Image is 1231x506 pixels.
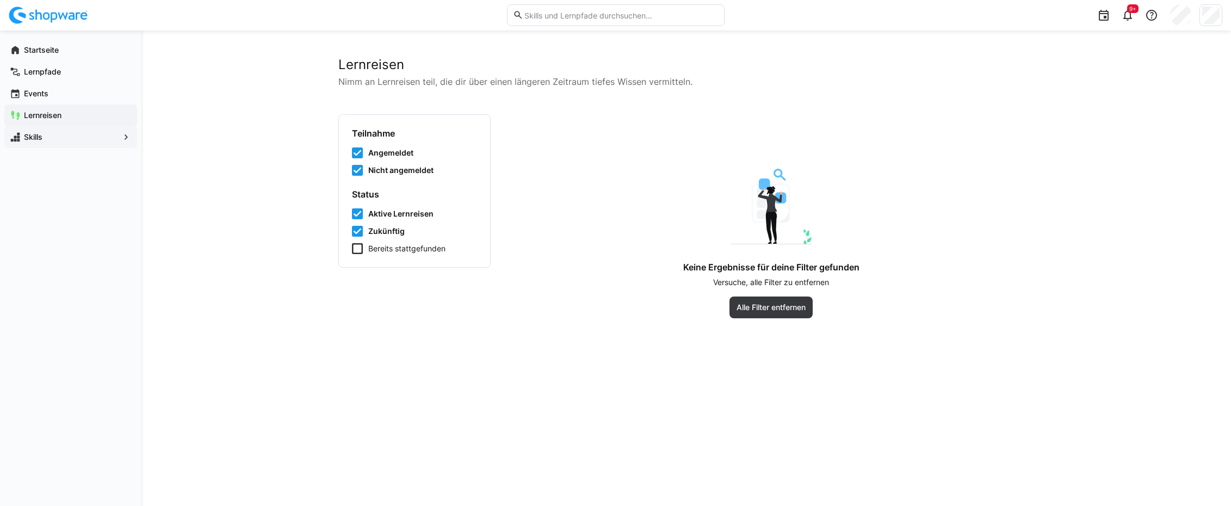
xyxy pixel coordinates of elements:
[368,243,446,254] span: Bereits stattgefunden
[352,189,477,200] h4: Status
[1129,5,1136,12] span: 9+
[338,57,1035,73] h2: Lernreisen
[368,226,405,237] span: Zukünftig
[735,302,807,313] span: Alle Filter entfernen
[368,147,413,158] span: Angemeldet
[338,75,1035,88] p: Nimm an Lernreisen teil, die dir über einen längeren Zeitraum tiefes Wissen vermitteln.
[368,165,434,176] span: Nicht angemeldet
[368,208,434,219] span: Aktive Lernreisen
[729,297,813,318] button: Alle Filter entfernen
[713,277,829,288] p: Versuche, alle Filter zu entfernen
[683,262,859,273] h4: Keine Ergebnisse für deine Filter gefunden
[523,10,718,20] input: Skills und Lernpfade durchsuchen…
[352,128,477,139] h4: Teilnahme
